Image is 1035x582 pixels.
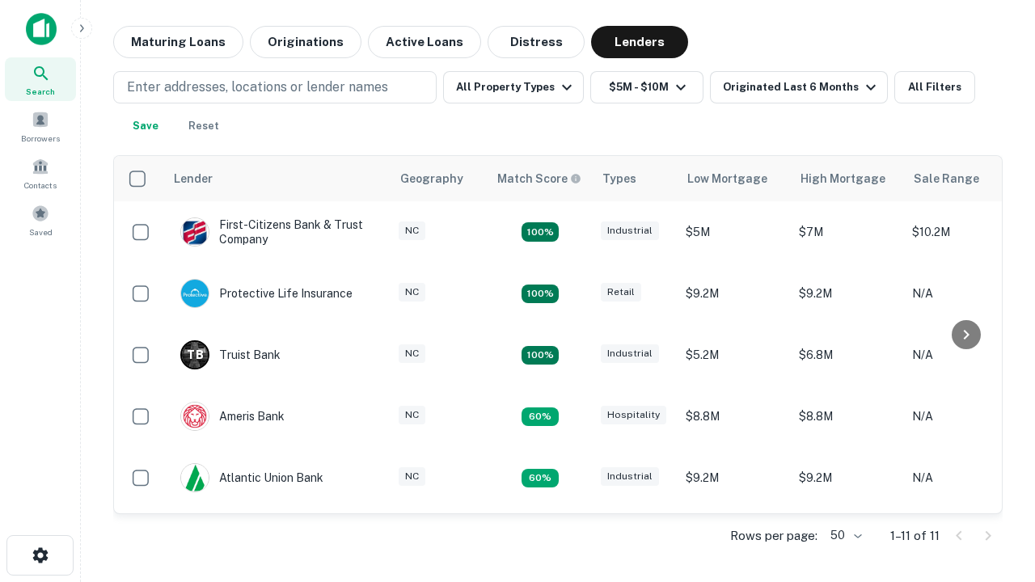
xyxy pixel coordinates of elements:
div: Lender [174,169,213,188]
div: Industrial [601,221,659,240]
a: Saved [5,198,76,242]
div: NC [399,406,425,424]
div: Retail [601,283,641,302]
button: Maturing Loans [113,26,243,58]
button: Active Loans [368,26,481,58]
div: Sale Range [914,169,979,188]
div: Protective Life Insurance [180,279,353,308]
div: NC [399,344,425,363]
p: Enter addresses, locations or lender names [127,78,388,97]
div: Low Mortgage [687,169,767,188]
button: Reset [178,110,230,142]
div: High Mortgage [801,169,885,188]
img: picture [181,403,209,430]
img: picture [181,464,209,491]
div: NC [399,283,425,302]
a: Contacts [5,151,76,195]
div: NC [399,467,425,486]
button: Save your search to get updates of matches that match your search criteria. [120,110,171,142]
div: Industrial [601,344,659,363]
td: $8.8M [791,386,904,447]
span: Borrowers [21,132,60,145]
div: Atlantic Union Bank [180,463,323,492]
div: Industrial [601,467,659,486]
button: $5M - $10M [590,71,703,103]
div: First-citizens Bank & Trust Company [180,217,374,247]
div: Geography [400,169,463,188]
th: Geography [391,156,488,201]
div: Matching Properties: 1, hasApolloMatch: undefined [522,407,559,427]
button: Enter addresses, locations or lender names [113,71,437,103]
th: Lender [164,156,391,201]
button: Originations [250,26,361,58]
span: Search [26,85,55,98]
td: $6.3M [678,508,791,570]
p: T B [187,347,203,364]
div: Matching Properties: 2, hasApolloMatch: undefined [522,285,559,304]
button: Distress [488,26,585,58]
div: Truist Bank [180,340,281,369]
div: Originated Last 6 Months [723,78,881,97]
th: Types [593,156,678,201]
a: Search [5,57,76,101]
button: Originated Last 6 Months [710,71,888,103]
img: picture [181,280,209,307]
td: $5.2M [678,324,791,386]
div: Matching Properties: 1, hasApolloMatch: undefined [522,469,559,488]
div: Ameris Bank [180,402,285,431]
div: Types [602,169,636,188]
div: 50 [824,524,864,547]
div: Matching Properties: 3, hasApolloMatch: undefined [522,346,559,365]
td: $7M [791,201,904,263]
div: Hospitality [601,406,666,424]
h6: Match Score [497,170,578,188]
a: Borrowers [5,104,76,148]
td: $5M [678,201,791,263]
td: $9.2M [678,447,791,508]
p: Rows per page: [730,526,817,546]
span: Saved [29,226,53,238]
button: Lenders [591,26,688,58]
td: $8.8M [678,386,791,447]
iframe: Chat Widget [954,401,1035,479]
div: Capitalize uses an advanced AI algorithm to match your search with the best lender. The match sco... [497,170,581,188]
td: $6.8M [791,324,904,386]
th: Low Mortgage [678,156,791,201]
p: 1–11 of 11 [890,526,940,546]
td: $9.2M [791,263,904,324]
th: High Mortgage [791,156,904,201]
button: All Filters [894,71,975,103]
th: Capitalize uses an advanced AI algorithm to match your search with the best lender. The match sco... [488,156,593,201]
div: Matching Properties: 2, hasApolloMatch: undefined [522,222,559,242]
span: Contacts [24,179,57,192]
button: All Property Types [443,71,584,103]
div: NC [399,221,425,240]
td: $6.3M [791,508,904,570]
td: $9.2M [791,447,904,508]
td: $9.2M [678,263,791,324]
img: picture [181,218,209,246]
img: capitalize-icon.png [26,13,57,45]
